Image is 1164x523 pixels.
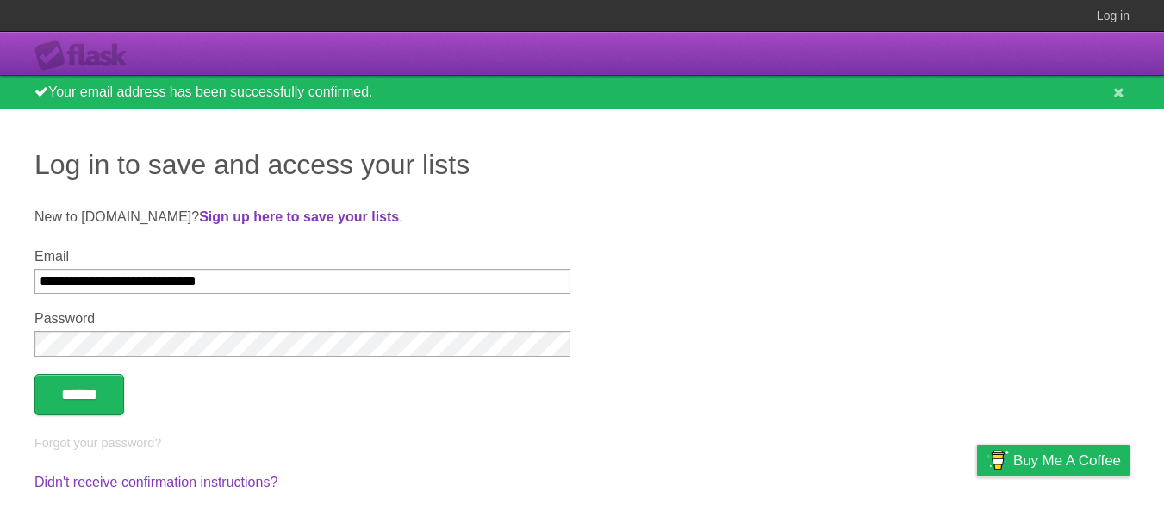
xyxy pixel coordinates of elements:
h1: Log in to save and access your lists [34,144,1130,185]
a: Didn't receive confirmation instructions? [34,475,277,489]
div: Flask [34,40,138,72]
a: Buy me a coffee [977,445,1130,476]
label: Password [34,311,570,327]
a: Forgot your password? [34,436,161,450]
label: Email [34,249,570,265]
img: Buy me a coffee [986,445,1009,475]
p: New to [DOMAIN_NAME]? . [34,207,1130,227]
a: Sign up here to save your lists [199,209,399,224]
span: Buy me a coffee [1013,445,1121,476]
